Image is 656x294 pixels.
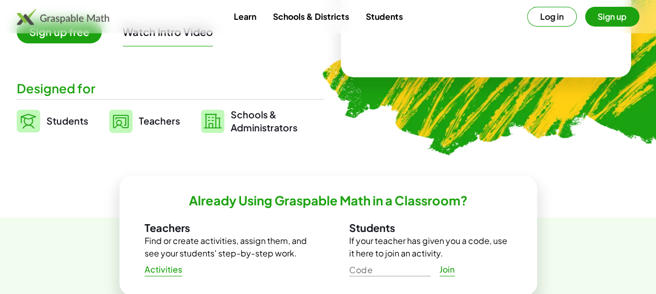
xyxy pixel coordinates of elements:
button: Log in [527,7,577,27]
span: Sign up free [17,21,102,43]
a: Join [431,260,464,279]
p: Find or create activities, assign them, and see your students' step-by-step work. [145,235,307,260]
span: Students [46,115,88,127]
span: Teachers [139,115,180,127]
a: Learn [225,7,264,26]
span: Activities [145,264,183,275]
button: Sign up [585,7,639,27]
a: Students [17,108,88,134]
a: Schools &Administrators [201,108,297,134]
h3: Students [349,221,512,235]
p: If your teacher has given you a code, use it here to join an activity. [349,235,512,260]
h3: Teachers [145,221,307,235]
a: Activities [136,260,191,279]
img: svg%3e [109,109,133,133]
img: svg%3e [17,109,40,132]
div: Designed for [17,80,324,97]
a: Schools & Districts [264,7,357,26]
span: Schools & Administrators [231,108,297,134]
h2: Already Using Graspable Math in a Classroom? [189,192,468,209]
a: Teachers [109,108,180,134]
a: Students [357,7,411,26]
span: Join [439,264,455,275]
img: svg%3e [201,109,224,133]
